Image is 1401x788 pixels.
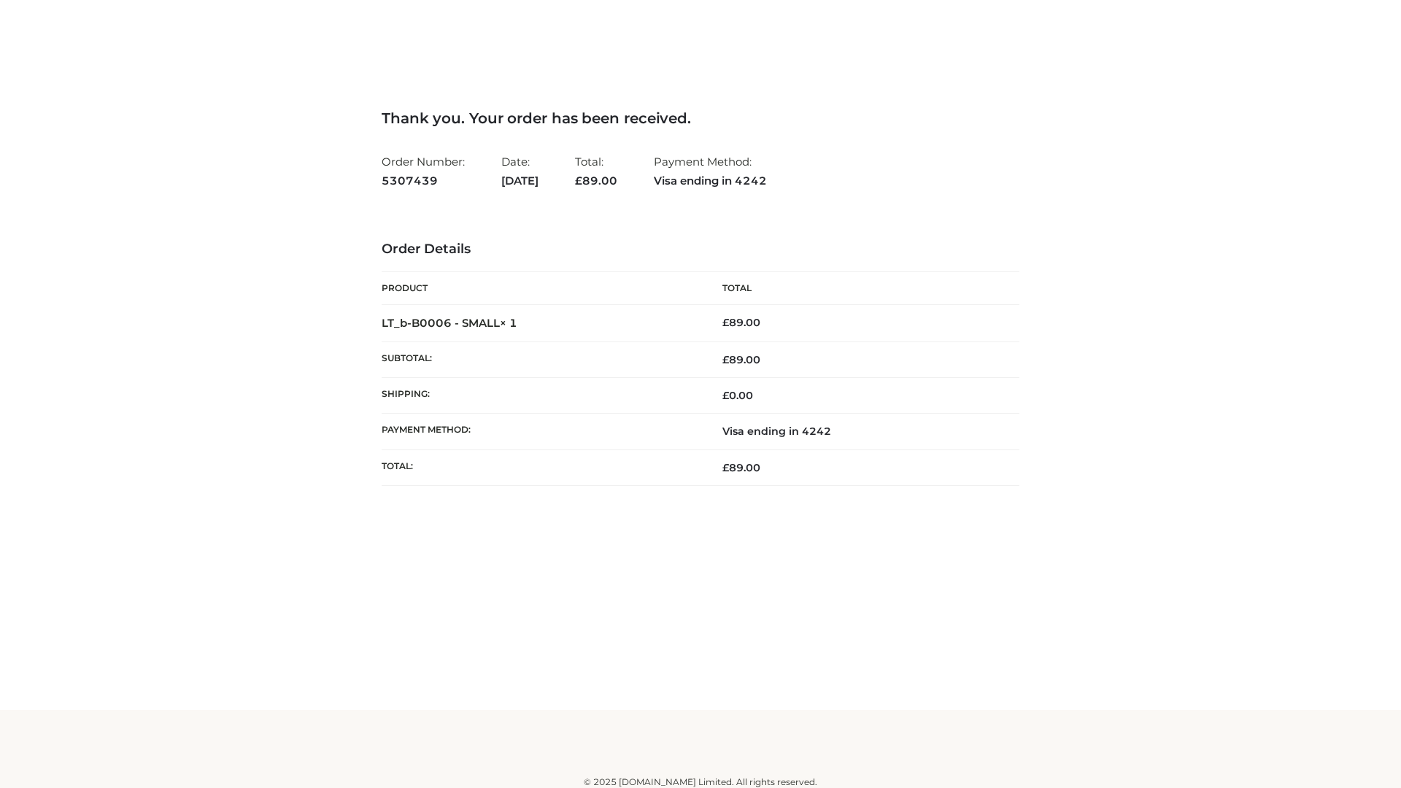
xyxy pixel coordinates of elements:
li: Date: [501,149,539,193]
span: 89.00 [575,174,617,188]
td: Visa ending in 4242 [700,414,1019,449]
strong: [DATE] [501,171,539,190]
th: Total: [382,449,700,485]
th: Subtotal: [382,341,700,377]
th: Payment method: [382,414,700,449]
th: Shipping: [382,378,700,414]
strong: LT_b-B0006 - SMALL [382,316,517,330]
strong: × 1 [500,316,517,330]
span: £ [575,174,582,188]
li: Total: [575,149,617,193]
strong: Visa ending in 4242 [654,171,767,190]
li: Order Number: [382,149,465,193]
h3: Order Details [382,242,1019,258]
span: £ [722,353,729,366]
th: Total [700,272,1019,305]
span: 89.00 [722,461,760,474]
th: Product [382,272,700,305]
span: £ [722,316,729,329]
span: 89.00 [722,353,760,366]
li: Payment Method: [654,149,767,193]
bdi: 89.00 [722,316,760,329]
span: £ [722,461,729,474]
span: £ [722,389,729,402]
h3: Thank you. Your order has been received. [382,109,1019,127]
strong: 5307439 [382,171,465,190]
bdi: 0.00 [722,389,753,402]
